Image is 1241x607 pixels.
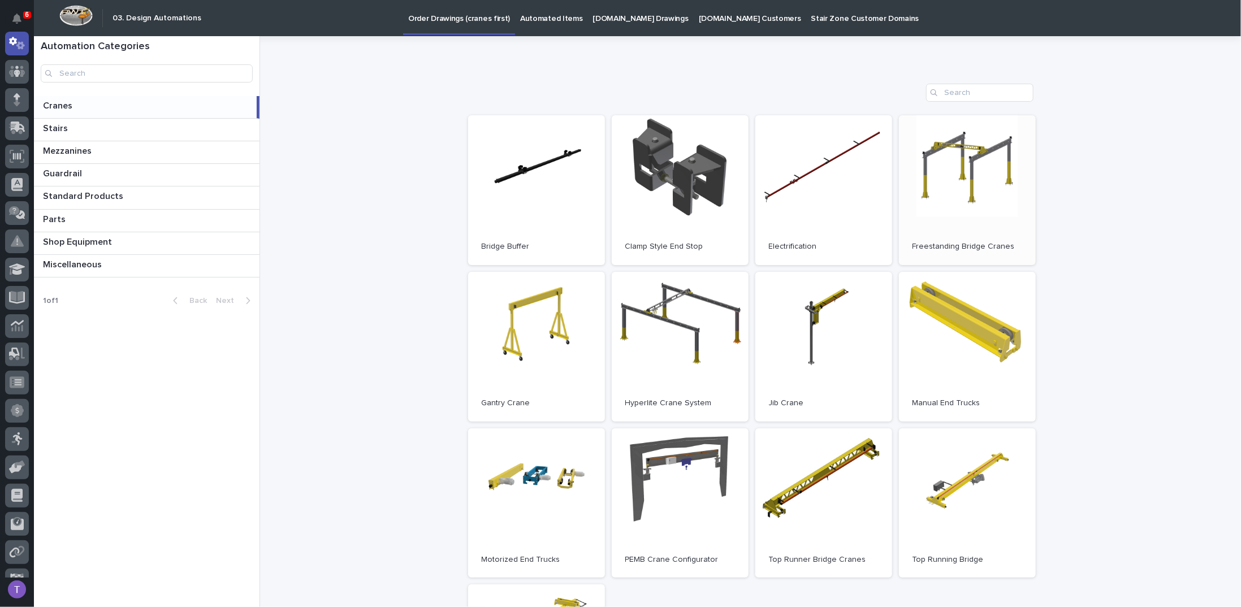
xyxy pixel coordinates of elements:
p: Top Runner Bridge Cranes [769,555,879,565]
a: Freestanding Bridge Cranes [899,115,1036,265]
p: Stairs [43,121,70,134]
a: Gantry Crane [468,272,605,422]
span: Back [183,297,207,305]
p: Motorized End Trucks [482,555,591,565]
a: Shop EquipmentShop Equipment [34,232,260,255]
input: Search [41,64,253,83]
a: StairsStairs [34,119,260,141]
p: Standard Products [43,189,126,202]
p: Freestanding Bridge Cranes [913,242,1022,252]
a: GuardrailGuardrail [34,164,260,187]
h1: Automation Categories [41,41,253,53]
span: Next [216,297,241,305]
a: Manual End Trucks [899,272,1036,422]
p: Gantry Crane [482,398,591,408]
a: PartsParts [34,210,260,232]
p: Electrification [769,242,879,252]
p: 6 [25,11,29,19]
a: Clamp Style End Stop [612,115,749,265]
p: Cranes [43,98,75,111]
a: Standard ProductsStandard Products [34,187,260,209]
button: Notifications [5,7,29,31]
a: CranesCranes [34,96,260,119]
div: Notifications6 [14,14,29,32]
p: Bridge Buffer [482,242,591,252]
a: Electrification [755,115,892,265]
p: Manual End Trucks [913,398,1022,408]
button: Next [211,296,260,306]
p: Mezzanines [43,144,94,157]
a: PEMB Crane Configurator [612,428,749,578]
p: Clamp Style End Stop [625,242,735,252]
button: Back [164,296,211,306]
a: Hyperlite Crane System [612,272,749,422]
img: Workspace Logo [59,5,93,26]
h2: 03. Design Automations [113,14,201,23]
a: MiscellaneousMiscellaneous [34,255,260,278]
a: Motorized End Trucks [468,428,605,578]
a: Top Runner Bridge Cranes [755,428,892,578]
p: Jib Crane [769,398,879,408]
input: Search [926,84,1034,102]
p: Miscellaneous [43,257,104,270]
p: Shop Equipment [43,235,114,248]
p: Parts [43,212,68,225]
a: Bridge Buffer [468,115,605,265]
button: users-avatar [5,578,29,601]
p: Hyperlite Crane System [625,398,735,408]
a: MezzaninesMezzanines [34,141,260,164]
a: Top Running Bridge [899,428,1036,578]
p: Guardrail [43,166,84,179]
p: PEMB Crane Configurator [625,555,735,565]
p: Top Running Bridge [913,555,1022,565]
a: Jib Crane [755,272,892,422]
p: 1 of 1 [34,287,67,315]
